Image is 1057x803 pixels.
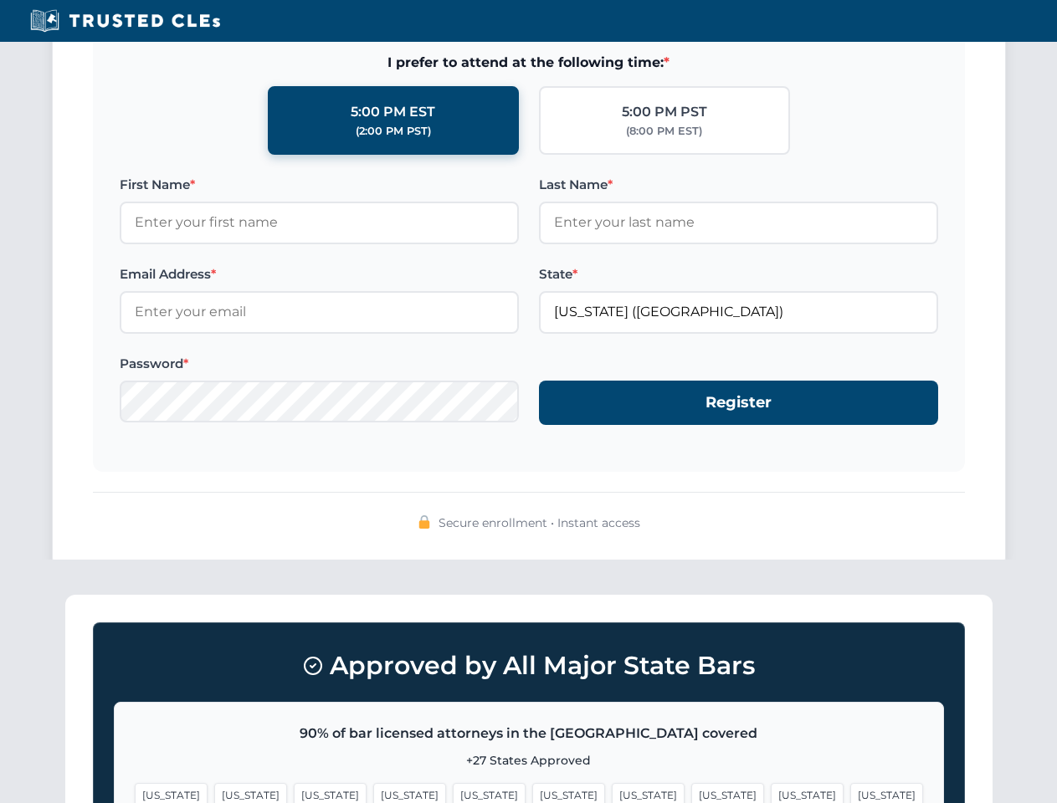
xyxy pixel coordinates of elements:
[120,354,519,374] label: Password
[351,101,435,123] div: 5:00 PM EST
[626,123,702,140] div: (8:00 PM EST)
[418,515,431,529] img: 🔒
[120,291,519,333] input: Enter your email
[539,202,938,243] input: Enter your last name
[539,175,938,195] label: Last Name
[135,723,923,744] p: 90% of bar licensed attorneys in the [GEOGRAPHIC_DATA] covered
[120,264,519,284] label: Email Address
[356,123,431,140] div: (2:00 PM PST)
[114,643,944,688] h3: Approved by All Major State Bars
[539,264,938,284] label: State
[120,175,519,195] label: First Name
[135,751,923,770] p: +27 States Approved
[25,8,225,33] img: Trusted CLEs
[622,101,707,123] div: 5:00 PM PST
[539,291,938,333] input: Florida (FL)
[439,514,640,532] span: Secure enrollment • Instant access
[120,52,938,74] span: I prefer to attend at the following time:
[539,381,938,425] button: Register
[120,202,519,243] input: Enter your first name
